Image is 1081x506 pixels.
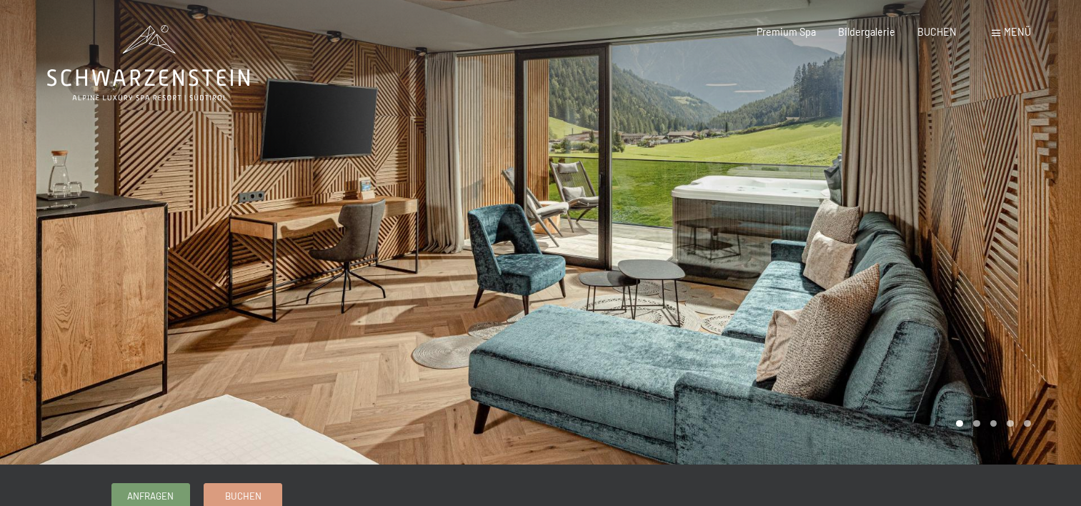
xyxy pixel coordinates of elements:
span: Anfragen [127,490,174,502]
span: Menü [1004,26,1031,38]
a: Premium Spa [757,26,816,38]
span: Buchen [225,490,261,502]
a: BUCHEN [917,26,957,38]
a: Bildergalerie [838,26,895,38]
